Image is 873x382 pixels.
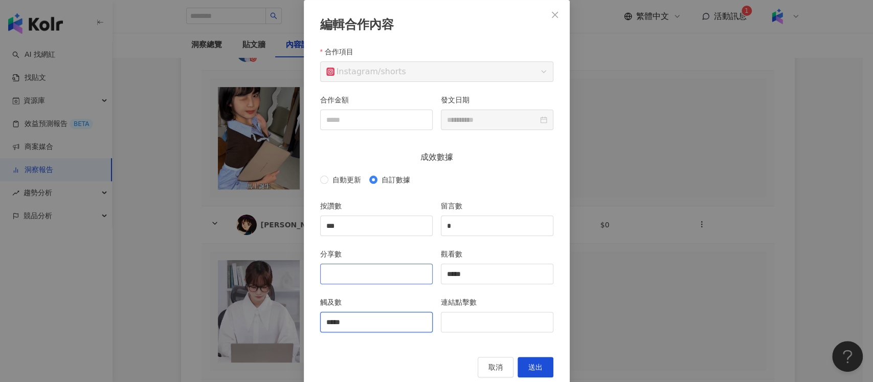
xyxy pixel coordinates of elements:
label: 合作金額 [320,94,356,105]
div: Instagram [326,62,378,81]
span: / shorts [326,62,547,81]
button: 取消 [478,357,513,377]
span: 自訂數據 [377,174,414,185]
input: 留言數 [441,216,553,236]
span: 取消 [488,363,503,371]
div: 編輯合作內容 [320,16,553,34]
input: 分享數 [321,264,432,284]
button: 送出 [518,357,553,377]
span: 自動更新 [328,174,365,185]
label: 連結點擊數 [441,296,484,308]
label: 分享數 [320,248,349,260]
label: 合作項目 [320,46,361,57]
input: 按讚數 [321,216,432,236]
label: 觀看數 [441,248,470,260]
input: 連結點擊數 [441,312,553,332]
label: 觸及數 [320,296,349,308]
input: 觸及數 [321,312,432,332]
input: 發文日期 [447,114,538,125]
span: 成效數據 [412,151,461,163]
label: 留言數 [441,200,470,211]
button: Close [545,5,565,25]
span: close [551,11,559,19]
input: 觀看數 [441,264,553,284]
label: 發文日期 [441,94,477,105]
span: 送出 [528,363,543,371]
input: 合作金額 [321,110,432,130]
label: 按讚數 [320,200,349,211]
